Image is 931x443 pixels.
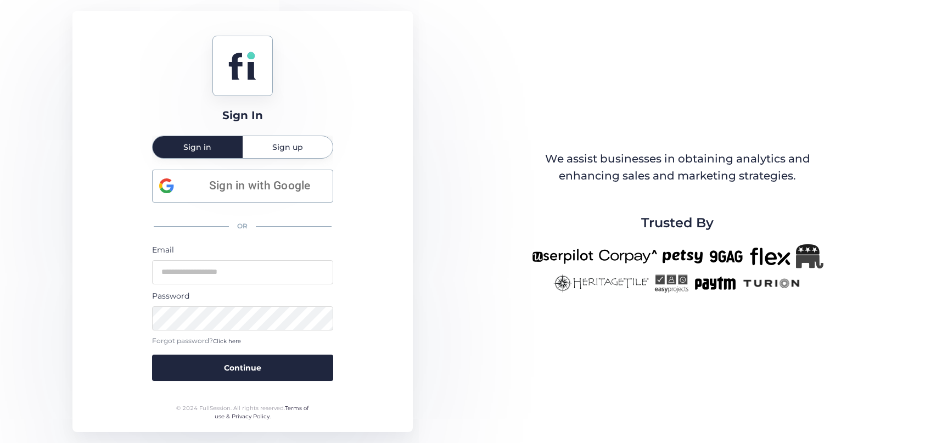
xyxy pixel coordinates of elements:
button: Continue [152,355,333,381]
img: corpay-new.png [599,244,657,268]
div: OR [152,215,333,238]
img: easyprojects-new.png [654,274,688,293]
span: Sign up [272,143,303,151]
img: 9gag-new.png [708,244,744,268]
div: We assist businesses in obtaining analytics and enhancing sales and marketing strategies. [532,150,822,185]
div: © 2024 FullSession. All rights reserved. [171,404,313,421]
div: Sign In [222,107,263,124]
span: Trusted By [641,212,714,233]
span: Sign in [183,143,211,151]
img: turion-new.png [742,274,801,293]
span: Continue [224,362,261,374]
span: Click here [213,338,241,345]
img: userpilot-new.png [532,244,593,268]
img: Republicanlogo-bw.png [796,244,823,268]
span: Sign in with Google [194,177,326,195]
div: Email [152,244,333,256]
img: petsy-new.png [663,244,703,268]
img: paytm-new.png [694,274,736,293]
div: Forgot password? [152,336,333,346]
img: heritagetile-new.png [553,274,649,293]
img: flex-new.png [750,244,790,268]
div: Password [152,290,333,302]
